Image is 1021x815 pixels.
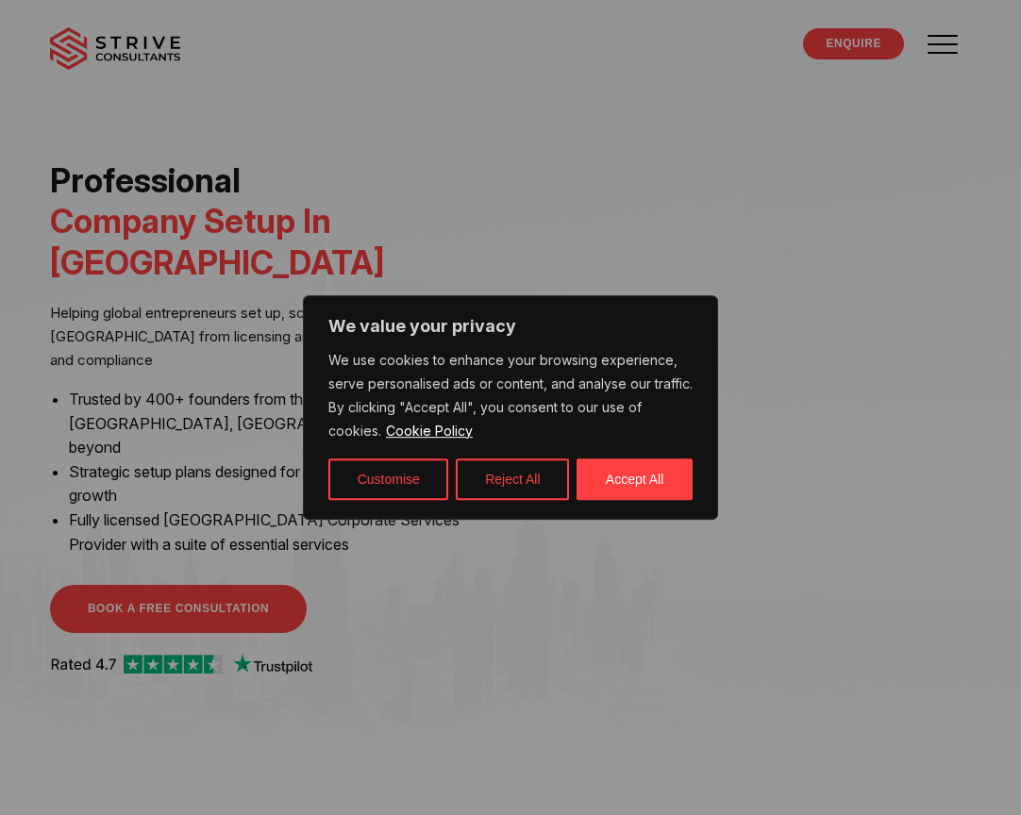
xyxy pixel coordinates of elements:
[328,458,448,500] button: Customise
[577,458,693,500] button: Accept All
[328,315,693,338] p: We value your privacy
[303,295,718,520] div: We value your privacy
[328,349,693,443] p: We use cookies to enhance your browsing experience, serve personalised ads or content, and analys...
[385,422,474,440] a: Cookie Policy
[456,458,569,500] button: Reject All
